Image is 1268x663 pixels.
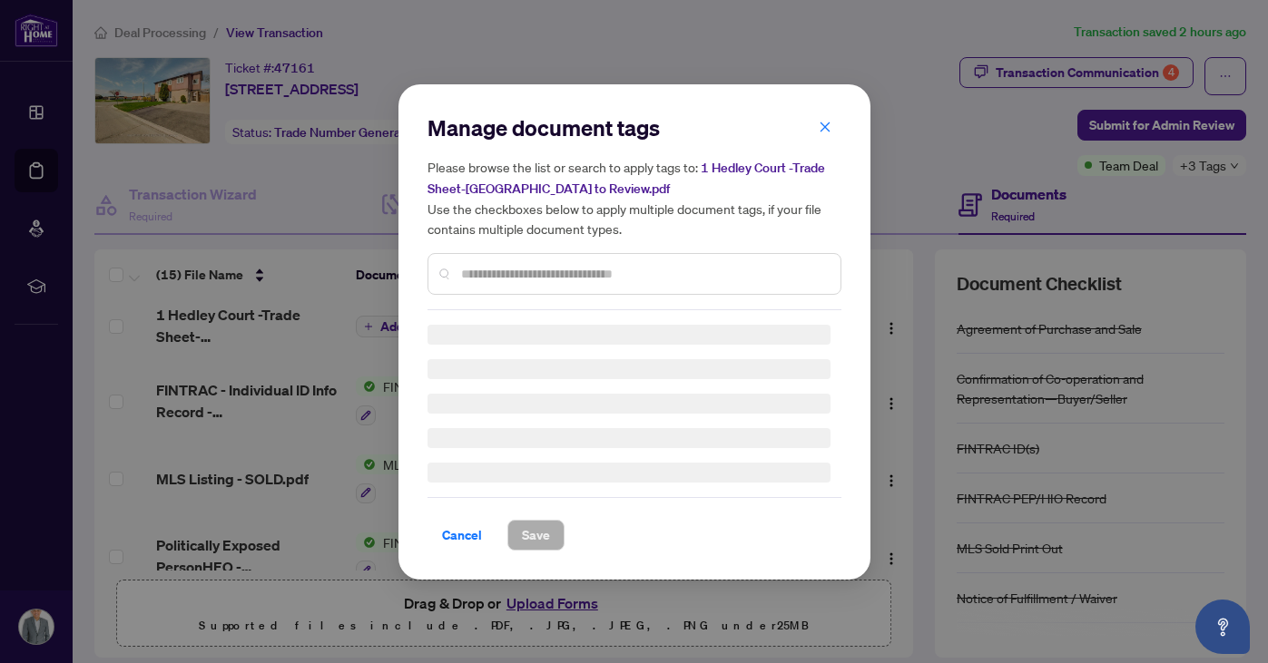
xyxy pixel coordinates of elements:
button: Save [507,520,565,551]
span: Cancel [442,521,482,550]
span: 1 Hedley Court -Trade Sheet-[GEOGRAPHIC_DATA] to Review.pdf [428,160,825,197]
h5: Please browse the list or search to apply tags to: Use the checkboxes below to apply multiple doc... [428,157,841,239]
button: Open asap [1195,600,1250,654]
span: close [819,120,831,132]
h2: Manage document tags [428,113,841,142]
button: Cancel [428,520,496,551]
